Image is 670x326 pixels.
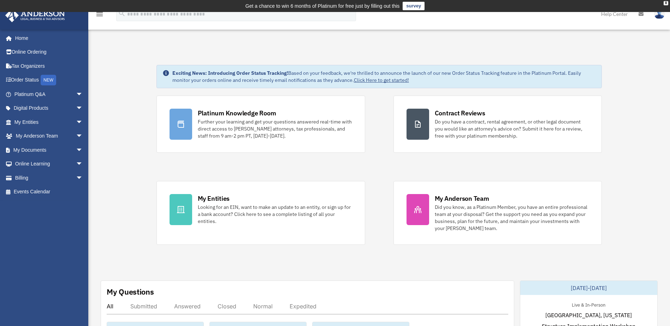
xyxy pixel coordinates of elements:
[566,301,611,308] div: Live & In-Person
[435,194,489,203] div: My Anderson Team
[198,204,352,225] div: Looking for an EIN, want to make an update to an entity, or sign up for a bank account? Click her...
[245,2,400,10] div: Get a chance to win 6 months of Platinum for free just by filling out this
[218,303,236,310] div: Closed
[5,73,94,87] a: Order StatusNEW
[174,303,201,310] div: Answered
[520,281,657,295] div: [DATE]-[DATE]
[5,45,94,59] a: Online Ordering
[76,87,90,102] span: arrow_drop_down
[290,303,316,310] div: Expedited
[5,101,94,115] a: Digital Productsarrow_drop_down
[198,109,276,117] div: Platinum Knowledge Room
[198,118,352,139] div: Further your learning and get your questions answered real-time with direct access to [PERSON_NAM...
[76,101,90,116] span: arrow_drop_down
[3,8,67,22] img: Anderson Advisors Platinum Portal
[253,303,273,310] div: Normal
[5,143,94,157] a: My Documentsarrow_drop_down
[95,10,104,18] i: menu
[435,109,485,117] div: Contract Reviews
[198,194,230,203] div: My Entities
[76,115,90,129] span: arrow_drop_down
[5,171,94,185] a: Billingarrow_drop_down
[5,115,94,129] a: My Entitiesarrow_drop_down
[654,9,665,19] img: User Pic
[393,181,602,245] a: My Anderson Team Did you know, as a Platinum Member, you have an entire professional team at your...
[76,143,90,157] span: arrow_drop_down
[156,181,365,245] a: My Entities Looking for an EIN, want to make an update to an entity, or sign up for a bank accoun...
[130,303,157,310] div: Submitted
[107,303,113,310] div: All
[76,171,90,185] span: arrow_drop_down
[5,157,94,171] a: Online Learningarrow_drop_down
[5,185,94,199] a: Events Calendar
[76,129,90,144] span: arrow_drop_down
[545,311,632,319] span: [GEOGRAPHIC_DATA], [US_STATE]
[5,87,94,101] a: Platinum Q&Aarrow_drop_down
[5,59,94,73] a: Tax Organizers
[403,2,425,10] a: survey
[107,286,154,297] div: My Questions
[5,31,90,45] a: Home
[5,129,94,143] a: My Anderson Teamarrow_drop_down
[76,157,90,171] span: arrow_drop_down
[354,77,409,83] a: Click Here to get started!
[172,70,288,76] strong: Exciting News: Introducing Order Status Tracking!
[156,96,365,153] a: Platinum Knowledge Room Further your learning and get your questions answered real-time with dire...
[95,12,104,18] a: menu
[118,10,126,17] i: search
[393,96,602,153] a: Contract Reviews Do you have a contract, rental agreement, or other legal document you would like...
[664,1,668,5] div: close
[435,118,589,139] div: Do you have a contract, rental agreement, or other legal document you would like an attorney's ad...
[41,75,56,85] div: NEW
[435,204,589,232] div: Did you know, as a Platinum Member, you have an entire professional team at your disposal? Get th...
[172,70,596,84] div: Based on your feedback, we're thrilled to announce the launch of our new Order Status Tracking fe...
